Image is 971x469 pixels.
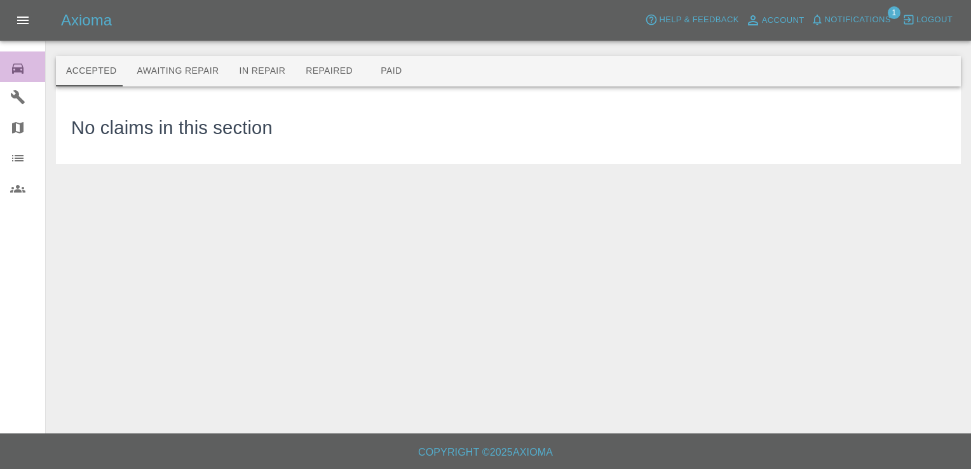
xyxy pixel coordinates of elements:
button: Help & Feedback [642,10,742,30]
button: In Repair [229,56,296,86]
button: Paid [363,56,420,86]
a: Account [742,10,808,31]
span: Help & Feedback [659,13,738,27]
span: 1 [888,6,900,19]
span: Logout [916,13,953,27]
button: Repaired [295,56,363,86]
button: Notifications [808,10,894,30]
button: Open drawer [8,5,38,36]
span: Account [762,13,805,28]
button: Logout [899,10,956,30]
button: Awaiting Repair [126,56,229,86]
span: Notifications [825,13,891,27]
h3: No claims in this section [71,114,273,142]
h5: Axioma [61,10,112,31]
h6: Copyright © 2025 Axioma [10,444,961,461]
button: Accepted [56,56,126,86]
